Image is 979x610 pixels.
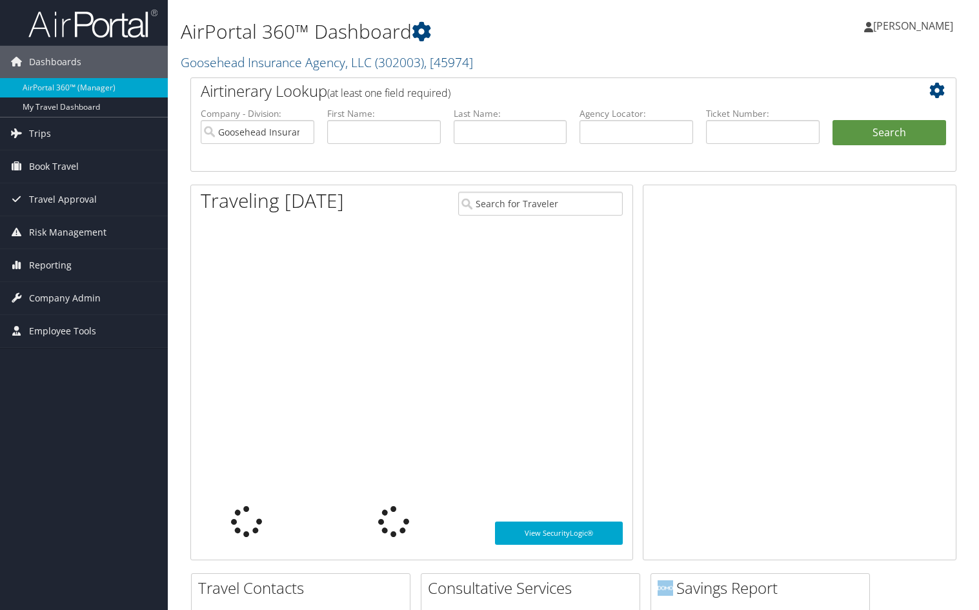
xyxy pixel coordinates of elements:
a: View SecurityLogic® [495,522,623,545]
span: Dashboards [29,46,81,78]
a: [PERSON_NAME] [864,6,966,45]
span: Book Travel [29,150,79,183]
label: Last Name: [454,107,567,120]
h2: Consultative Services [428,577,640,599]
span: ( 302003 ) [375,54,424,71]
span: Trips [29,117,51,150]
span: (at least one field required) [327,86,450,100]
input: Search for Traveler [458,192,623,216]
h2: Travel Contacts [198,577,410,599]
h1: Traveling [DATE] [201,187,344,214]
span: Reporting [29,249,72,281]
span: [PERSON_NAME] [873,19,953,33]
img: airportal-logo.png [28,8,157,39]
label: Agency Locator: [580,107,693,120]
h1: AirPortal 360™ Dashboard [181,18,704,45]
label: Ticket Number: [706,107,820,120]
label: Company - Division: [201,107,314,120]
h2: Airtinerary Lookup [201,80,882,102]
button: Search [833,120,946,146]
label: First Name: [327,107,441,120]
span: Company Admin [29,282,101,314]
span: , [ 45974 ] [424,54,473,71]
span: Risk Management [29,216,106,249]
h2: Savings Report [658,577,869,599]
img: domo-logo.png [658,580,673,596]
a: Goosehead Insurance Agency, LLC [181,54,473,71]
span: Employee Tools [29,315,96,347]
span: Travel Approval [29,183,97,216]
